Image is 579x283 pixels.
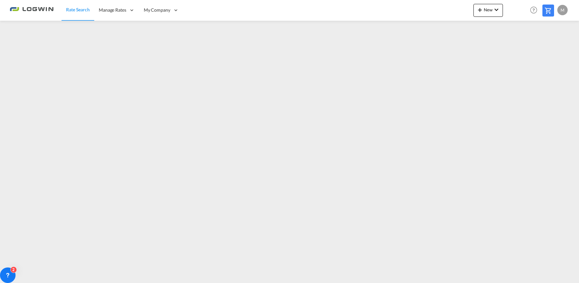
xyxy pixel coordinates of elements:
[557,5,568,15] div: M
[10,3,53,17] img: 2761ae10d95411efa20a1f5e0282d2d7.png
[99,7,126,13] span: Manage Rates
[144,7,170,13] span: My Company
[476,7,500,12] span: New
[528,5,539,16] span: Help
[476,6,484,14] md-icon: icon-plus 400-fg
[473,4,503,17] button: icon-plus 400-fgNewicon-chevron-down
[493,6,500,14] md-icon: icon-chevron-down
[528,5,542,16] div: Help
[66,7,90,12] span: Rate Search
